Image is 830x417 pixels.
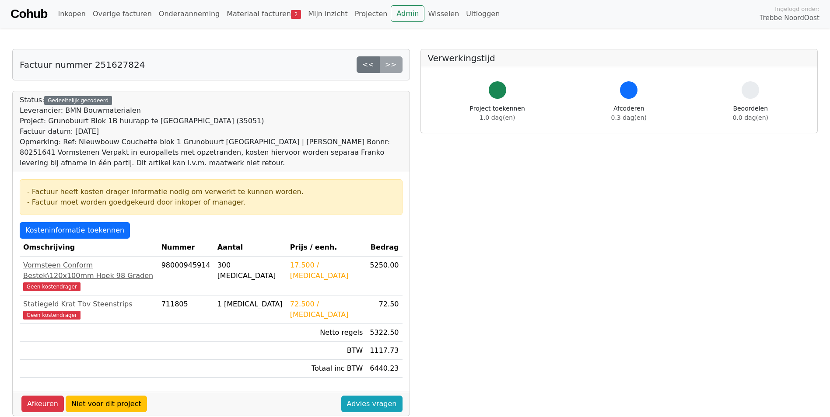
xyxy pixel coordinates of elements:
[287,360,367,378] td: Totaal inc BTW
[217,299,283,309] div: 1 [MEDICAL_DATA]
[391,5,424,22] a: Admin
[305,5,351,23] a: Mijn inzicht
[23,260,154,292] a: Vormsteen Conform Bestek\120x100mm Hoek 98 GradenGeen kostendrager
[351,5,391,23] a: Projecten
[27,187,395,197] div: - Factuur heeft kosten drager informatie nodig om verwerkt te kunnen worden.
[733,104,768,122] div: Beoordelen
[611,104,647,122] div: Afcoderen
[760,13,819,23] span: Trebbe NoordOost
[733,114,768,121] span: 0.0 dag(en)
[23,299,154,320] a: Statiegeld Krat Tbv SteenstripsGeen kostendrager
[158,257,214,295] td: 98000945914
[20,95,403,168] div: Status:
[424,5,462,23] a: Wisselen
[89,5,155,23] a: Overige facturen
[23,299,154,309] div: Statiegeld Krat Tbv Steenstrips
[23,311,81,320] span: Geen kostendrager
[366,360,402,378] td: 6440.23
[27,197,395,208] div: - Factuur moet worden goedgekeurd door inkoper of manager.
[290,299,363,320] div: 72.500 / [MEDICAL_DATA]
[291,10,301,19] span: 2
[20,222,130,239] a: Kosteninformatie toekennen
[287,324,367,342] td: Netto regels
[366,342,402,360] td: 1117.73
[287,239,367,257] th: Prijs / eenh.
[775,5,819,13] span: Ingelogd onder:
[66,396,147,412] a: Niet voor dit project
[20,239,158,257] th: Omschrijving
[155,5,223,23] a: Onderaanneming
[341,396,403,412] a: Advies vragen
[214,239,287,257] th: Aantal
[20,126,403,137] div: Factuur datum: [DATE]
[287,342,367,360] td: BTW
[20,59,145,70] h5: Factuur nummer 251627824
[11,3,47,24] a: Cohub
[158,239,214,257] th: Nummer
[290,260,363,281] div: 17.500 / [MEDICAL_DATA]
[54,5,89,23] a: Inkopen
[428,53,811,63] h5: Verwerkingstijd
[470,104,525,122] div: Project toekennen
[23,282,81,291] span: Geen kostendrager
[20,116,403,126] div: Project: Grunobuurt Blok 1B huurapp te [GEOGRAPHIC_DATA] (35051)
[366,324,402,342] td: 5322.50
[23,260,154,281] div: Vormsteen Conform Bestek\120x100mm Hoek 98 Graden
[223,5,305,23] a: Materiaal facturen2
[366,295,402,324] td: 72.50
[20,137,403,168] div: Opmerking: Ref: Nieuwbouw Couchette blok 1 Grunobuurt [GEOGRAPHIC_DATA] | [PERSON_NAME] Bonnr: 80...
[462,5,503,23] a: Uitloggen
[366,239,402,257] th: Bedrag
[21,396,64,412] a: Afkeuren
[158,295,214,324] td: 711805
[217,260,283,281] div: 300 [MEDICAL_DATA]
[480,114,515,121] span: 1.0 dag(en)
[366,257,402,295] td: 5250.00
[611,114,647,121] span: 0.3 dag(en)
[44,96,112,105] div: Gedeeltelijk gecodeerd
[20,105,403,116] div: Leverancier: BMN Bouwmaterialen
[357,56,380,73] a: <<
